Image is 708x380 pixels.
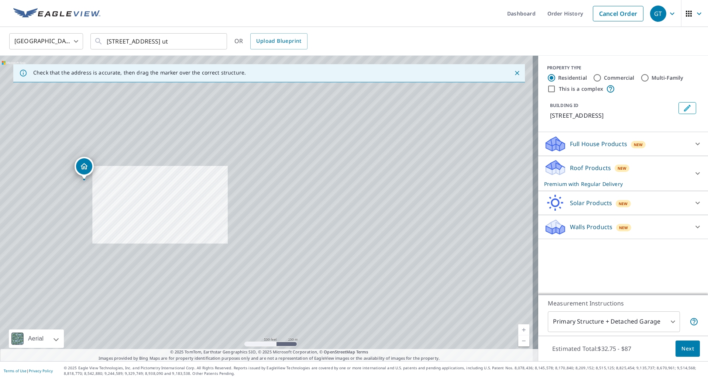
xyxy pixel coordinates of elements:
div: Aerial [9,329,64,348]
a: Privacy Policy [29,368,53,373]
p: Check that the address is accurate, then drag the marker over the correct structure. [33,69,246,76]
p: Roof Products [570,163,611,172]
p: Walls Products [570,222,612,231]
div: Full House ProductsNew [544,135,702,153]
a: OpenStreetMap [324,349,355,355]
p: BUILDING ID [550,102,578,108]
span: Your report will include the primary structure and a detached garage if one exists. [690,317,698,326]
button: Close [512,68,522,78]
div: OR [234,33,307,49]
div: Dropped pin, building 1, Residential property, 5488 N Pinecone Rd Midway, UT 84049 [75,157,94,180]
span: Next [681,344,694,353]
div: Roof ProductsNewPremium with Regular Delivery [544,159,702,188]
label: This is a complex [559,85,603,93]
p: Measurement Instructions [548,299,698,308]
button: Next [676,341,700,357]
a: Terms of Use [4,368,27,373]
span: New [634,142,643,148]
p: Estimated Total: $32.75 - $87 [546,341,637,357]
a: Terms [356,349,368,355]
div: Primary Structure + Detached Garage [548,311,680,332]
div: Aerial [26,329,46,348]
a: Current Level 15.546994650522135, Zoom Out [518,335,529,346]
p: [STREET_ADDRESS] [550,111,676,120]
span: © 2025 TomTom, Earthstar Geographics SIO, © 2025 Microsoft Corporation, © [170,349,368,355]
a: Cancel Order [593,6,643,21]
p: | [4,369,53,373]
span: New [619,201,628,207]
div: GT [650,6,666,22]
button: Edit building 1 [678,102,696,114]
div: Solar ProductsNew [544,194,702,212]
div: [GEOGRAPHIC_DATA] [9,31,83,52]
p: Full House Products [570,139,627,148]
label: Multi-Family [652,74,684,82]
div: PROPERTY TYPE [547,65,699,71]
a: Upload Blueprint [250,33,307,49]
label: Residential [558,74,587,82]
span: New [618,165,627,171]
div: Walls ProductsNew [544,218,702,236]
span: Upload Blueprint [256,37,301,46]
label: Commercial [604,74,635,82]
span: New [619,225,628,231]
p: © 2025 Eagle View Technologies, Inc. and Pictometry International Corp. All Rights Reserved. Repo... [64,365,704,376]
p: Premium with Regular Delivery [544,180,689,188]
input: Search by address or latitude-longitude [107,31,212,52]
img: EV Logo [13,8,100,19]
a: Current Level 15.546994650522135, Zoom In [518,324,529,335]
p: Solar Products [570,198,612,207]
